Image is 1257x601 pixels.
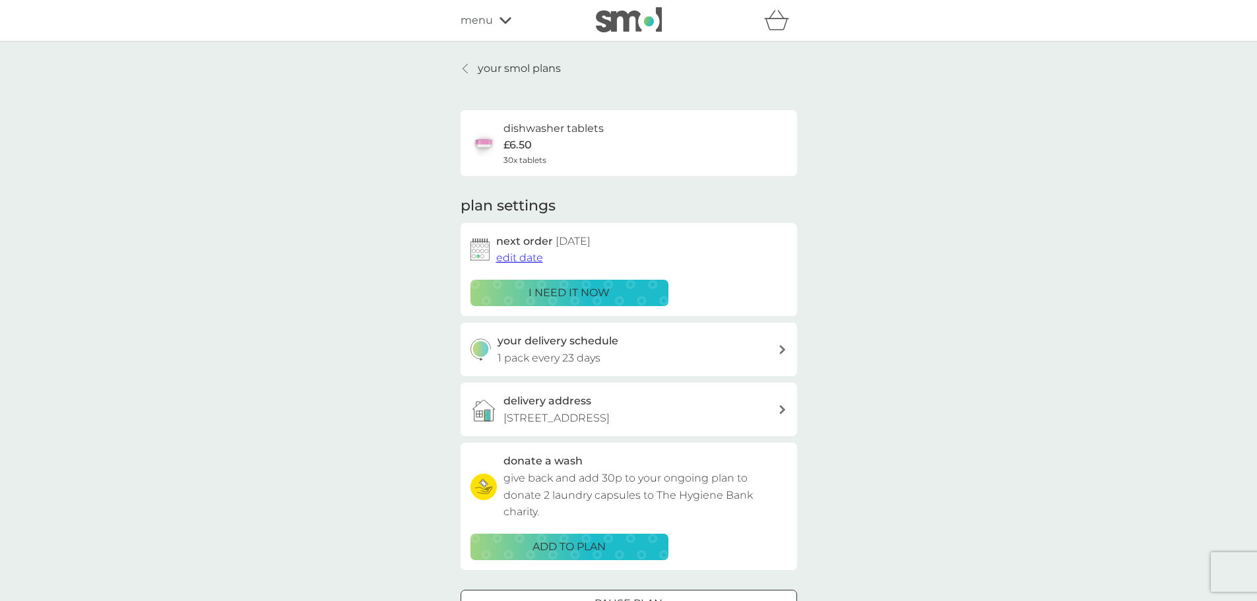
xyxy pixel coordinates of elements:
[478,60,561,77] p: your smol plans
[461,12,493,29] span: menu
[503,137,532,154] p: £6.50
[461,196,556,216] h2: plan settings
[503,453,583,470] h3: donate a wash
[470,130,497,156] img: dishwasher tablets
[496,233,591,250] h2: next order
[461,60,561,77] a: your smol plans
[496,251,543,264] span: edit date
[470,534,668,560] button: ADD TO PLAN
[532,538,606,555] p: ADD TO PLAN
[596,7,662,32] img: smol
[461,323,797,376] button: your delivery schedule1 pack every 23 days
[503,154,546,166] span: 30x tablets
[503,120,604,137] h6: dishwasher tablets
[498,350,600,367] p: 1 pack every 23 days
[503,470,787,521] p: give back and add 30p to your ongoing plan to donate 2 laundry capsules to The Hygiene Bank charity.
[461,383,797,436] a: delivery address[STREET_ADDRESS]
[498,332,618,350] h3: your delivery schedule
[556,235,591,247] span: [DATE]
[529,284,610,301] p: i need it now
[496,249,543,267] button: edit date
[503,393,591,410] h3: delivery address
[503,410,610,427] p: [STREET_ADDRESS]
[764,7,797,34] div: basket
[470,280,668,306] button: i need it now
